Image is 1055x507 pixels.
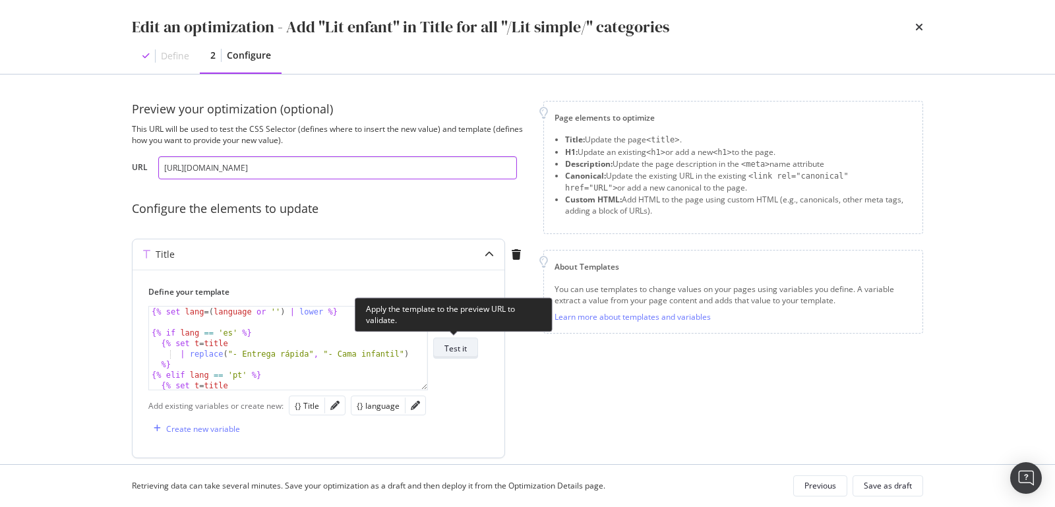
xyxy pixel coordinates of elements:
[555,311,711,322] a: Learn more about templates and variables
[330,401,340,410] div: pencil
[156,248,175,261] div: Title
[565,134,585,145] strong: Title:
[713,148,732,157] span: <h1>
[444,343,467,354] div: Test it
[646,148,665,157] span: <h1>
[132,123,527,146] div: This URL will be used to test the CSS Selector (defines where to insert the new value) and templa...
[565,170,606,181] strong: Canonical:
[1010,462,1042,494] div: Open Intercom Messenger
[158,156,517,179] input: https://www.example.com
[357,400,400,411] div: {} language
[132,200,527,218] div: Configure the elements to update
[132,101,527,118] div: Preview your optimization (optional)
[132,162,148,176] label: URL
[565,146,578,158] strong: H1:
[357,398,400,413] button: {} language
[853,475,923,496] button: Save as draft
[132,16,669,38] div: Edit an optimization - Add "Lit enfant" in Title for all "/Lit simple/" categories
[565,194,912,216] li: Add HTML to the page using custom HTML (e.g., canonicals, other meta tags, adding a block of URLs).
[148,418,240,439] button: Create new variable
[565,170,912,194] li: Update the existing URL in the existing or add a new canonical to the page.
[295,400,319,411] div: {} Title
[646,135,680,144] span: <title>
[295,398,319,413] button: {} Title
[565,194,622,205] strong: Custom HTML:
[210,49,216,62] div: 2
[132,463,224,485] button: Add an element
[793,475,847,496] button: Previous
[148,400,284,411] div: Add existing variables or create new:
[555,283,912,306] div: You can use templates to change values on your pages using variables you define. A variable extra...
[565,146,912,158] li: Update an existing or add a new to the page.
[148,286,478,297] label: Define your template
[132,480,605,491] div: Retrieving data can take several minutes. Save your optimization as a draft and then deploy it fr...
[555,112,912,123] div: Page elements to optimize
[411,401,420,410] div: pencil
[161,49,189,63] div: Define
[166,423,240,434] div: Create new variable
[555,261,912,272] div: About Templates
[565,171,849,193] span: <link rel="canonical" href="URL">
[355,297,553,332] div: Apply the template to the preview URL to validate.
[565,158,912,170] li: Update the page description in the name attribute
[565,158,613,169] strong: Description:
[741,160,769,169] span: <meta>
[915,16,923,38] div: times
[227,49,271,62] div: Configure
[433,338,478,359] button: Test it
[864,480,912,491] div: Save as draft
[565,134,912,146] li: Update the page .
[804,480,836,491] div: Previous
